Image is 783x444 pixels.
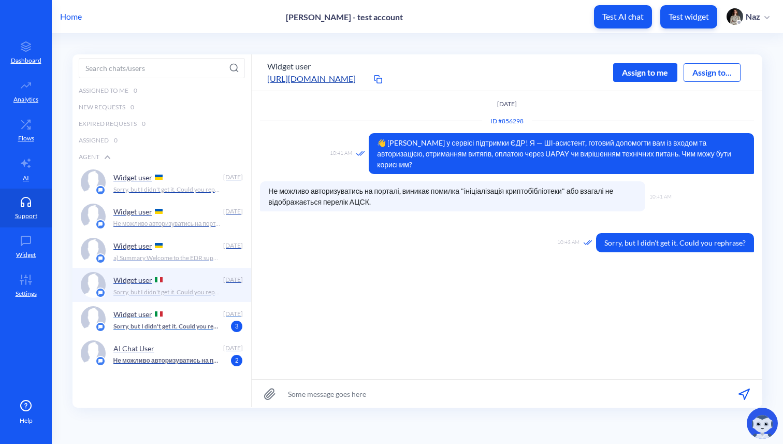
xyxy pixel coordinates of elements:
p: Test widget [669,11,709,22]
div: New Requests [72,99,251,116]
span: 0 [142,119,146,128]
div: Expired Requests [72,116,251,132]
p: [PERSON_NAME] - test account [286,12,403,22]
button: Test widget [660,5,717,28]
p: Не можливо авторизуватись на порталі, виникає помилка "ініціалізація криптобібліотеки" або взагал... [113,356,222,365]
button: Test AI chat [594,5,652,28]
p: [DATE] [260,99,754,109]
a: platform iconWidget user [DATE]Sorry, but I didn't get it. Could you rephrase? [72,165,251,199]
p: Sorry, but I didn't get it. Could you rephrase? [113,322,222,331]
span: 3 [231,321,242,332]
span: Help [20,416,33,425]
p: Analytics [13,95,38,104]
p: Widget user [113,241,152,250]
img: platform icon [95,185,106,195]
p: Widget user [113,310,152,319]
p: Sorry, but I didn't get it. Could you rephrase? [113,288,222,297]
p: Flows [18,134,34,143]
div: Assigned [72,132,251,149]
p: Не можливо авторизуватись на порталі, виникає помилка "ініціалізація криптобібліотеки" або взагал... [113,219,222,228]
div: [DATE] [222,173,243,182]
p: Support [15,211,37,221]
a: platform iconWidget user [DATE]Sorry, but I didn't get it. Could you rephrase? [72,268,251,302]
p: Widget user [113,173,152,182]
div: Assign to me [613,63,677,82]
img: user photo [727,8,743,25]
span: Sorry, but I didn't get it. Could you rephrase? [596,233,754,252]
input: Search chats/users [79,58,245,78]
div: [DATE] [222,241,243,250]
a: platform iconWidget user [DATE]Sorry, but I didn't get it. Could you rephrase? [72,302,251,336]
a: platform iconAI Chat User [DATE]Не можливо авторизуватись на порталі, виникає помилка "ініціаліза... [72,336,251,370]
p: a) Summary Welcome to the EDR support service. I can help with login and access, QES (Qualified E... [113,253,222,263]
img: UA [155,243,163,248]
p: Widget [16,250,36,260]
span: 10:41 AM [330,149,352,158]
img: UA [155,209,163,214]
div: Assigned to me [72,82,251,99]
span: 10:41 AM [649,193,672,200]
img: copilot-icon.svg [747,408,778,439]
button: Widget user [267,60,311,73]
div: [DATE] [222,343,243,353]
img: IT [155,311,163,317]
div: [DATE] [222,309,243,319]
div: [DATE] [222,207,243,216]
a: platform iconWidget user [DATE]a) Summary Welcome to the EDR support service. I can help with log... [72,234,251,268]
p: Widget user [113,276,152,284]
div: Conversation ID [482,117,532,126]
a: platform iconWidget user [DATE]Не можливо авторизуватись на порталі, виникає помилка "ініціалізац... [72,199,251,234]
p: Naz [746,11,760,22]
span: 0 [134,86,137,95]
button: user photoNaz [721,7,775,26]
img: platform icon [95,288,106,298]
span: 2 [231,355,242,366]
p: Settings [16,289,37,298]
p: Sorry, but I didn't get it. Could you rephrase? [113,185,222,194]
p: Dashboard [11,56,41,65]
button: Assign to... [684,63,741,82]
p: Home [60,10,82,23]
div: [DATE] [222,275,243,284]
img: platform icon [95,322,106,332]
a: [URL][DOMAIN_NAME] [267,73,371,85]
img: platform icon [95,356,106,366]
span: Не можливо авторизуватись на порталі, виникає помилка "ініціалізація криптобібліотеки" або взагал... [260,181,645,211]
img: platform icon [95,219,106,230]
span: 0 [130,103,134,112]
span: 👋 [PERSON_NAME] у сервісі підтримки ЄДР! Я — ШІ-асистент, готовий допомогти вам із входом та авто... [369,133,754,174]
input: Some message goes here [252,380,762,408]
img: platform icon [95,253,106,264]
img: UA [155,175,163,180]
p: AI [23,174,29,183]
div: Agent [72,149,251,165]
p: Widget user [113,207,152,216]
img: IT [155,277,163,282]
span: 10:43 AM [557,238,579,247]
p: Test AI chat [602,11,644,22]
span: 0 [114,136,118,145]
p: AI Chat User [113,344,154,353]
